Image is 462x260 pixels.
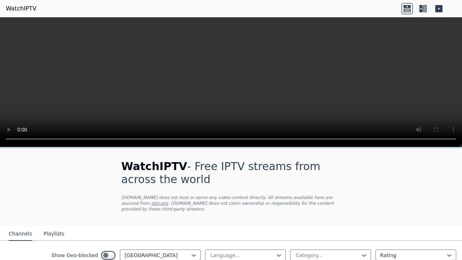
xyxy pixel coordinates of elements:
[51,252,98,259] label: Show Geo-blocked
[121,160,187,173] span: WatchIPTV
[121,195,341,212] p: [DOMAIN_NAME] does not host or serve any video content directly. All streams available here are s...
[9,227,32,241] button: Channels
[151,201,168,206] a: iptv-org
[44,227,64,241] button: Playlists
[121,160,341,186] h1: - Free IPTV streams from across the world
[6,4,36,13] a: WatchIPTV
